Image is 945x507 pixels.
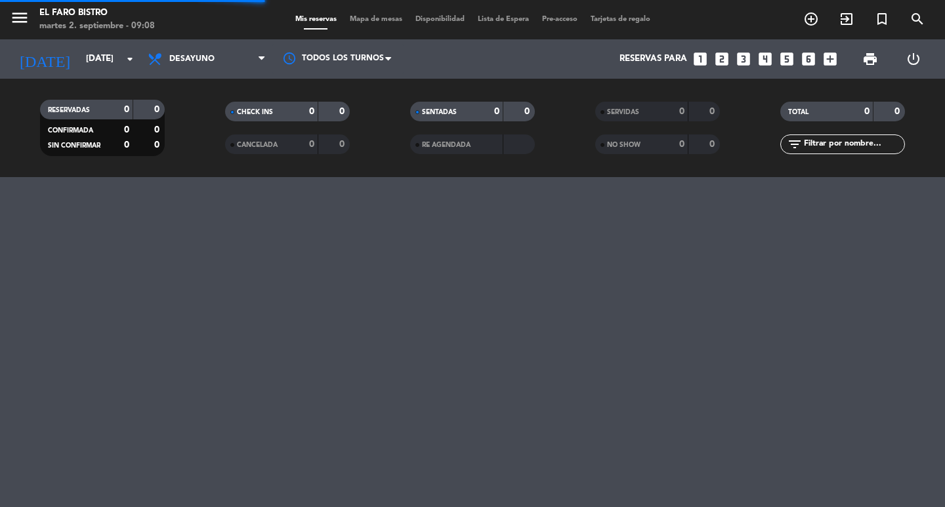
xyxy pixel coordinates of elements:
[803,137,904,152] input: Filtrar por nombre...
[735,51,752,68] i: looks_3
[839,11,854,27] i: exit_to_app
[39,20,155,33] div: martes 2. septiembre - 09:08
[471,16,535,23] span: Lista de Espera
[679,140,684,149] strong: 0
[607,109,639,115] span: SERVIDAS
[154,105,162,114] strong: 0
[894,107,902,116] strong: 0
[48,107,90,113] span: RESERVADAS
[778,51,795,68] i: looks_5
[48,127,93,134] span: CONFIRMADA
[339,140,347,149] strong: 0
[906,51,921,67] i: power_settings_new
[10,45,79,73] i: [DATE]
[124,105,129,114] strong: 0
[237,109,273,115] span: CHECK INS
[494,107,499,116] strong: 0
[584,16,657,23] span: Tarjetas de regalo
[309,140,314,149] strong: 0
[10,8,30,32] button: menu
[524,107,532,116] strong: 0
[692,51,709,68] i: looks_one
[910,11,925,27] i: search
[124,125,129,134] strong: 0
[309,107,314,116] strong: 0
[339,107,347,116] strong: 0
[874,11,890,27] i: turned_in_not
[709,107,717,116] strong: 0
[787,136,803,152] i: filter_list
[409,16,471,23] span: Disponibilidad
[803,11,819,27] i: add_circle_outline
[237,142,278,148] span: CANCELADA
[169,54,215,64] span: Desayuno
[788,109,808,115] span: TOTAL
[862,51,878,67] span: print
[10,8,30,28] i: menu
[535,16,584,23] span: Pre-acceso
[154,140,162,150] strong: 0
[154,125,162,134] strong: 0
[343,16,409,23] span: Mapa de mesas
[289,16,343,23] span: Mis reservas
[619,54,687,64] span: Reservas para
[713,51,730,68] i: looks_two
[48,142,100,149] span: SIN CONFIRMAR
[422,109,457,115] span: SENTADAS
[757,51,774,68] i: looks_4
[422,142,471,148] span: RE AGENDADA
[800,51,817,68] i: looks_6
[39,7,155,20] div: El Faro Bistro
[709,140,717,149] strong: 0
[864,107,870,116] strong: 0
[124,140,129,150] strong: 0
[892,39,935,79] div: LOG OUT
[822,51,839,68] i: add_box
[122,51,138,67] i: arrow_drop_down
[607,142,640,148] span: NO SHOW
[679,107,684,116] strong: 0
